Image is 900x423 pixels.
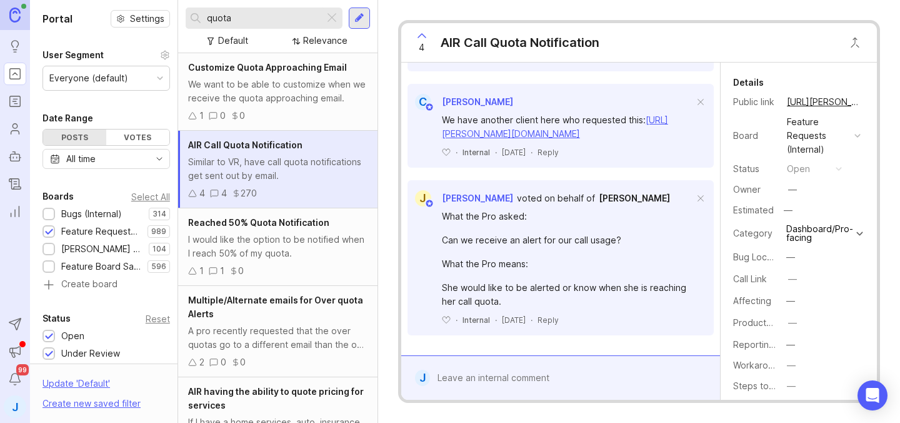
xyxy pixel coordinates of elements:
div: 4 [199,186,205,200]
span: Settings [130,13,164,25]
div: Under Review [61,347,120,360]
div: · [495,315,497,325]
div: Dashboard/Pro-facing [786,225,853,242]
a: [PERSON_NAME] [599,191,670,205]
a: Ideas [4,35,26,58]
div: Default [218,34,248,48]
div: — [786,338,795,352]
div: Category [733,227,777,240]
label: Steps to Reproduce [733,380,818,391]
a: Reporting [4,200,26,223]
button: Actual [783,399,799,415]
div: 4 [221,186,227,200]
button: Settings [111,10,170,28]
span: 99 [16,364,29,375]
img: Canny Home [9,8,21,22]
div: — [780,202,796,218]
button: Notifications [4,368,26,390]
button: ProductboardID [784,315,801,331]
a: Users [4,118,26,140]
span: AIR having the ability to quote pricing for services [188,386,364,410]
button: Steps to Reproduce [783,378,799,394]
div: — [786,250,795,264]
div: — [788,183,797,196]
p: 989 [151,227,166,237]
span: Reached 50% Quota Notification [188,217,329,228]
div: · [531,315,532,325]
div: Similar to VR, have call quota notifications get sent out by email. [188,155,367,183]
div: Estimated [733,206,774,215]
a: J[PERSON_NAME] [407,190,513,206]
div: 0 [240,355,246,369]
a: Reached 50% Quota NotificationI would like the option to be notified when I reach 50% of my quota... [178,208,377,286]
div: 0 [221,355,226,369]
div: What the Pro means: [442,257,694,271]
span: [PERSON_NAME] [442,193,513,203]
img: member badge [424,103,434,112]
div: All time [66,152,96,166]
p: 104 [152,244,166,254]
div: 1 [220,264,224,278]
div: · [531,147,532,158]
label: Bug Location [733,252,787,262]
a: Portal [4,63,26,85]
div: Can we receive an alert for our call usage? [442,233,694,247]
div: We want to be able to customize when we receive the quota approaching email. [188,78,367,105]
div: 0 [239,109,245,123]
p: 596 [151,262,166,272]
label: Affecting [733,295,771,306]
img: member badge [424,199,434,208]
a: Multiple/Alternate emails for Over quota AlertsA pro recently requested that the over quotas go t... [178,286,377,377]
div: Public link [733,95,777,109]
div: Boards [42,189,74,204]
label: Call Link [733,273,767,284]
a: Create board [42,280,170,291]
div: Internal [462,147,490,158]
div: · [456,147,457,158]
div: — [787,379,796,393]
div: Owner [733,183,777,196]
div: Status [42,311,71,326]
div: I would like the option to be notified when I reach 50% of my quota. [188,233,367,260]
div: Bugs (Internal) [61,207,122,221]
div: voted on behalf of [517,191,595,205]
h1: Portal [42,11,72,26]
a: Customize Quota Approaching EmailWe want to be able to customize when we receive the quota approa... [178,53,377,131]
div: 1 [199,109,204,123]
input: Search... [207,11,319,25]
div: A pro recently requested that the over quotas go to a different email than the one that is used f... [188,324,367,352]
div: Reply [537,315,559,325]
div: Relevance [303,34,347,48]
div: User Segment [42,48,104,63]
label: Workaround [733,360,784,370]
label: ProductboardID [733,317,799,328]
time: [DATE] [502,148,526,157]
button: Call Link [784,271,801,287]
div: Update ' Default ' [42,377,110,397]
div: Board [733,129,777,143]
label: Reporting Team [733,339,800,350]
div: J [415,190,431,206]
a: Roadmaps [4,90,26,113]
div: 2 [199,355,204,369]
div: — [788,316,797,330]
div: C [415,94,431,110]
div: 270 [241,186,257,200]
div: Details [733,75,764,90]
div: She would like to be alerted or know when she is reaching her call quota. [442,281,694,308]
a: Changelog [4,173,26,195]
div: Open Intercom Messenger [857,380,887,410]
button: Send to Autopilot [4,313,26,335]
button: Close button [842,30,867,55]
time: [DATE] [502,315,526,325]
button: J [4,395,26,418]
div: 1 [199,264,204,278]
div: Date Range [42,111,93,126]
div: What the Pro asked: [442,210,694,223]
div: — [786,294,795,308]
a: C[PERSON_NAME] [407,94,513,110]
div: Reply [537,147,559,158]
a: AIR Call Quota NotificationSimilar to VR, have call quota notifications get sent out by email.44270 [178,131,377,208]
